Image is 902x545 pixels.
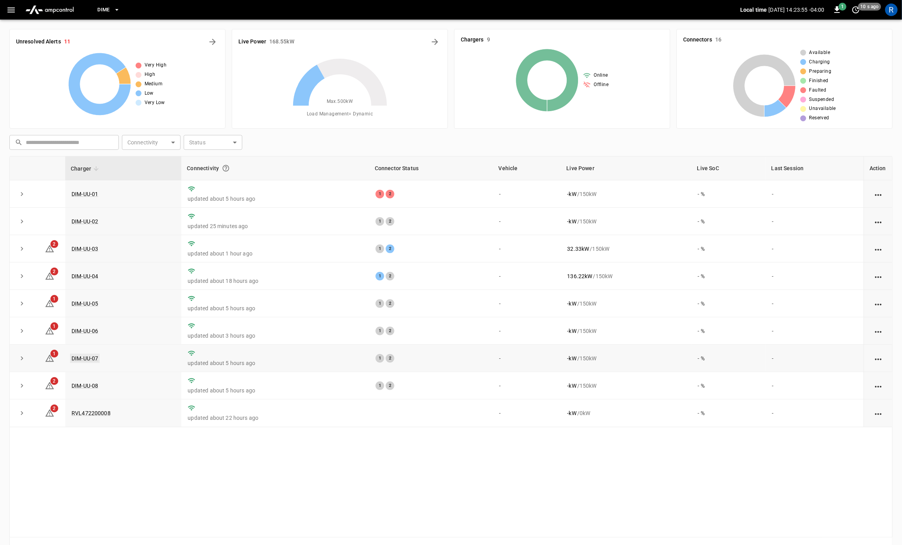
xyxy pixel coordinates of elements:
[188,195,363,203] p: updated about 5 hours ago
[50,377,58,385] span: 2
[187,161,363,175] div: Connectivity
[594,72,608,79] span: Online
[567,245,685,253] div: / 150 kW
[692,290,766,317] td: - %
[376,190,384,198] div: 1
[386,381,394,390] div: 2
[692,372,766,399] td: - %
[188,387,363,394] p: updated about 5 hours ago
[766,180,864,208] td: -
[45,410,54,416] a: 2
[594,81,609,89] span: Offline
[567,382,685,390] div: / 150 kW
[692,180,766,208] td: - %
[50,350,58,358] span: 1
[72,191,98,197] a: DIM-UU-01
[839,3,847,11] span: 1
[16,188,28,200] button: expand row
[850,4,862,16] button: set refresh interval
[145,99,165,107] span: Very Low
[369,156,493,180] th: Connector Status
[567,409,576,417] p: - kW
[493,208,561,235] td: -
[70,354,100,363] a: DIM-UU-07
[692,156,766,180] th: Live SoC
[493,372,561,399] td: -
[766,317,864,345] td: -
[307,110,373,118] span: Load Management = Dynamic
[493,317,561,345] td: -
[567,218,685,225] div: / 150 kW
[94,2,123,18] button: Dime
[809,68,832,76] span: Preparing
[45,245,54,252] a: 2
[376,245,384,253] div: 1
[715,36,721,44] h6: 16
[692,208,766,235] td: - %
[692,235,766,263] td: - %
[16,38,61,46] h6: Unresolved Alerts
[188,250,363,257] p: updated about 1 hour ago
[858,3,881,11] span: 10 s ago
[188,332,363,340] p: updated about 3 hours ago
[567,327,576,335] p: - kW
[386,354,394,363] div: 2
[769,6,825,14] p: [DATE] 14:23:55 -04:00
[188,359,363,367] p: updated about 5 hours ago
[45,382,54,389] a: 2
[766,290,864,317] td: -
[493,235,561,263] td: -
[809,105,836,113] span: Unavailable
[493,290,561,317] td: -
[567,190,576,198] p: - kW
[766,372,864,399] td: -
[188,222,363,230] p: updated 25 minutes ago
[567,354,685,362] div: / 150 kW
[766,235,864,263] td: -
[16,353,28,364] button: expand row
[206,36,219,48] button: All Alerts
[567,327,685,335] div: / 150 kW
[219,161,233,175] button: Connection between the charger and our software.
[145,90,154,97] span: Low
[873,218,883,225] div: action cell options
[45,300,54,306] a: 1
[461,36,484,44] h6: Chargers
[72,410,111,416] a: RVL472200008
[376,354,384,363] div: 1
[493,345,561,372] td: -
[188,277,363,285] p: updated about 18 hours ago
[376,217,384,226] div: 1
[45,327,54,334] a: 1
[72,300,98,307] a: DIM-UU-05
[740,6,767,14] p: Local time
[809,58,830,66] span: Charging
[145,80,163,88] span: Medium
[386,327,394,335] div: 2
[766,263,864,290] td: -
[50,295,58,303] span: 1
[493,180,561,208] td: -
[567,354,576,362] p: - kW
[45,355,54,361] a: 1
[692,399,766,427] td: - %
[188,304,363,312] p: updated about 5 hours ago
[885,4,898,16] div: profile-icon
[567,382,576,390] p: - kW
[72,246,98,252] a: DIM-UU-03
[809,49,830,57] span: Available
[683,36,712,44] h6: Connectors
[493,263,561,290] td: -
[567,300,576,308] p: - kW
[873,272,883,280] div: action cell options
[873,327,883,335] div: action cell options
[376,327,384,335] div: 1
[50,240,58,248] span: 2
[72,218,98,225] a: DIM-UU-02
[386,299,394,308] div: 2
[386,217,394,226] div: 2
[72,273,98,279] a: DIM-UU-04
[327,98,353,106] span: Max. 500 kW
[16,243,28,255] button: expand row
[22,2,77,17] img: ampcontrol.io logo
